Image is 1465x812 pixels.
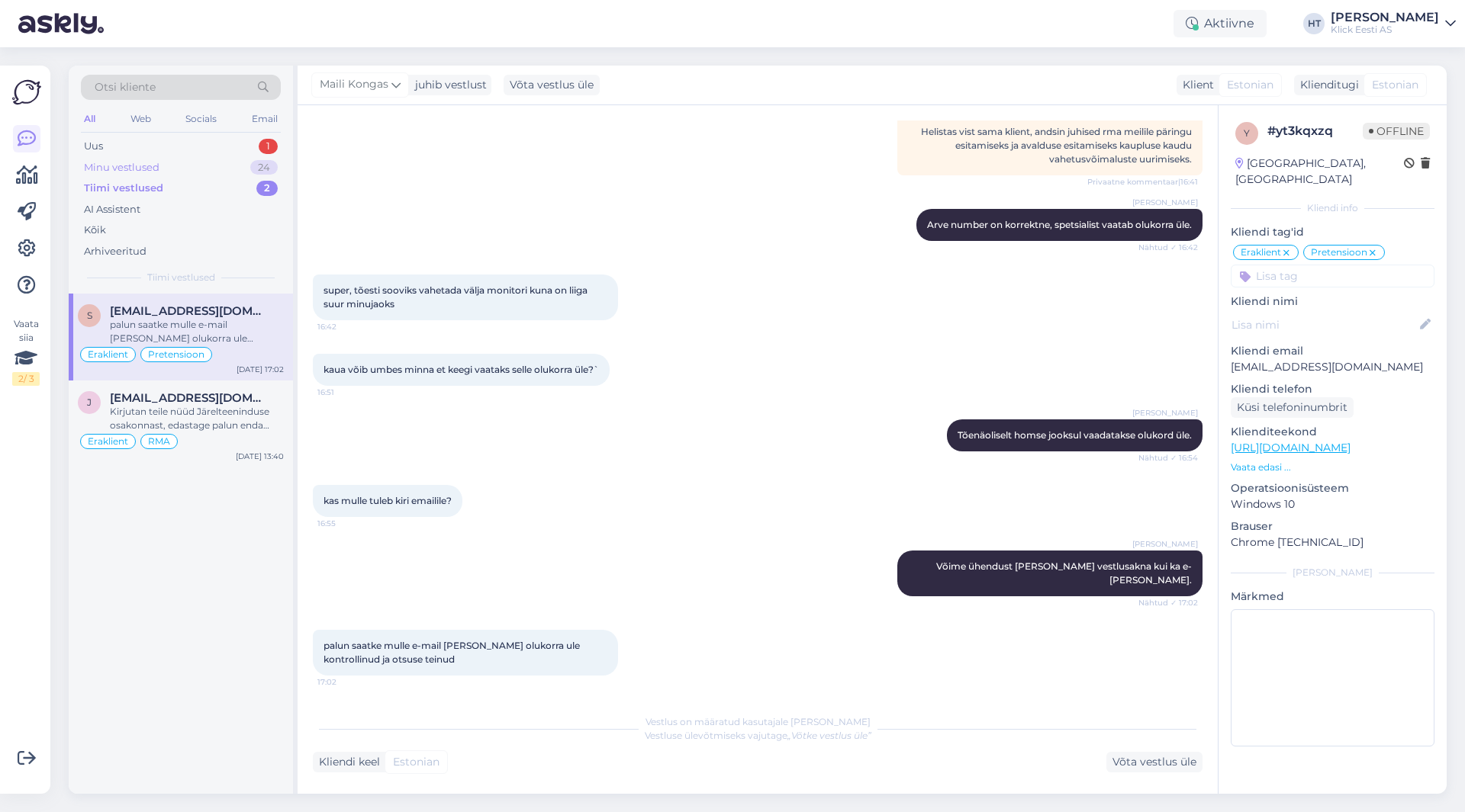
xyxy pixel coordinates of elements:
p: Brauser [1231,518,1434,534]
span: j [87,396,92,408]
div: 1 [259,139,278,154]
div: Klick Eesti AS [1331,24,1439,36]
span: Eraklient [88,437,128,446]
a: [PERSON_NAME]Klick Eesti AS [1331,11,1456,36]
span: [PERSON_NAME] [1132,197,1198,208]
p: Windows 10 [1231,496,1434,512]
div: Minu vestlused [84,160,159,175]
span: Võime ühendust [PERSON_NAME] vestlusakna kui ka e-[PERSON_NAME]. [936,560,1192,586]
span: Eraklient [1241,248,1281,257]
div: Küsi telefoninumbrit [1231,397,1354,418]
a: [URL][DOMAIN_NAME] [1231,441,1351,454]
div: HT [1303,13,1325,34]
p: Märkmed [1231,589,1434,605]
img: Askly Logo [12,78,41,107]
div: Web [127,109,154,129]
div: Kirjutan teile nüüd Järelteeninduse osakonnast, edastage palun enda ostuarve number ka ja saan si... [110,405,284,432]
span: Vestluse ülevõtmiseks vajutage [645,730,871,741]
span: RMA [148,437,170,446]
span: Nähtud ✓ 16:54 [1138,452,1198,464]
div: palun saatke mulle e-mail [PERSON_NAME] olukorra ule kontrollinud ja otsuse teinud [110,318,284,345]
span: Pretensioon [148,350,204,359]
div: [PERSON_NAME] [1331,11,1439,24]
div: 24 [250,160,278,175]
span: Otsi kliente [95,79,156,95]
div: Kliendi keel [313,754,380,770]
span: s [87,310,92,321]
span: soppesven@gmail.com [110,304,269,318]
span: Nähtud ✓ 17:02 [1138,597,1198,608]
p: Kliendi telefon [1231,381,1434,397]
span: Estonian [1227,77,1273,93]
i: „Võtke vestlus üle” [787,730,871,741]
div: Klient [1177,77,1214,93]
span: super, tõesti sooviks vahetada välja monitori kuna on liiga suur minujaoks [324,284,590,310]
div: Kliendi info [1231,201,1434,215]
p: Vaata edasi ... [1231,461,1434,474]
span: Nähtud ✓ 16:42 [1138,242,1198,253]
div: [DATE] 13:40 [236,451,284,462]
span: Arve number on korrektne, spetsialist vaatab olukorra üle. [927,219,1192,230]
span: kaua võib umbes minna et keegi vaataks selle olukorra üle?` [324,364,599,375]
p: [EMAIL_ADDRESS][DOMAIN_NAME] [1231,359,1434,375]
span: Pretensioon [1311,248,1367,257]
input: Lisa nimi [1232,316,1417,333]
input: Lisa tag [1231,265,1434,287]
span: 16:51 [317,387,375,398]
span: y [1244,127,1250,139]
p: Kliendi nimi [1231,294,1434,310]
div: 2 / 3 [12,372,40,386]
div: juhib vestlust [409,77,487,93]
span: kas mulle tuleb kiri emailile? [324,495,452,506]
div: Võta vestlus üle [1106,752,1203,772]
p: Kliendi tag'id [1231,224,1434,240]
span: Estonian [393,754,439,770]
span: Offline [1363,123,1430,140]
div: Tiimi vestlused [84,181,163,196]
p: Klienditeekond [1231,424,1434,440]
span: Privaatne kommentaar | 16:41 [1087,176,1198,188]
span: Estonian [1372,77,1418,93]
div: Email [249,109,281,129]
span: [PERSON_NAME] [1132,407,1198,419]
div: [PERSON_NAME] [1231,566,1434,579]
span: 17:02 [317,676,375,688]
div: 2 [256,181,278,196]
p: Operatsioonisüsteem [1231,480,1434,496]
span: palun saatke mulle e-mail [PERSON_NAME] olukorra ule kontrollinud ja otsuse teinud [324,640,582,665]
div: [DATE] 17:02 [237,364,284,375]
div: Võta vestlus üle [504,75,600,95]
span: Maili Kongas [320,76,388,93]
span: Vestlus on määratud kasutajale [PERSON_NAME] [646,716,871,727]
p: Chrome [TECHNICAL_ID] [1231,534,1434,550]
div: Socials [182,109,220,129]
span: Tõenäoliselt homse jooksul vaadatakse olukord üle. [958,429,1192,441]
span: 16:55 [317,518,375,529]
div: # yt3kqxzq [1267,122,1363,140]
span: [PERSON_NAME] [1132,538,1198,550]
div: [GEOGRAPHIC_DATA], [GEOGRAPHIC_DATA] [1235,156,1404,188]
span: Eraklient [88,350,128,359]
span: 16:42 [317,321,375,332]
div: Aktiivne [1174,10,1267,37]
div: Arhiveeritud [84,244,146,259]
p: Kliendi email [1231,343,1434,359]
div: Uus [84,139,103,154]
span: Helistas vist sama klient, andsin juhised rma meilile päringu esitamiseks ja avalduse esitamiseks... [921,126,1192,165]
div: Kõik [84,223,106,238]
span: jaanika.paulus16@gmail.com [110,391,269,405]
span: Tiimi vestlused [147,271,215,284]
div: Klienditugi [1294,77,1359,93]
div: AI Assistent [84,202,140,217]
div: Vaata siia [12,317,40,386]
div: All [81,109,98,129]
